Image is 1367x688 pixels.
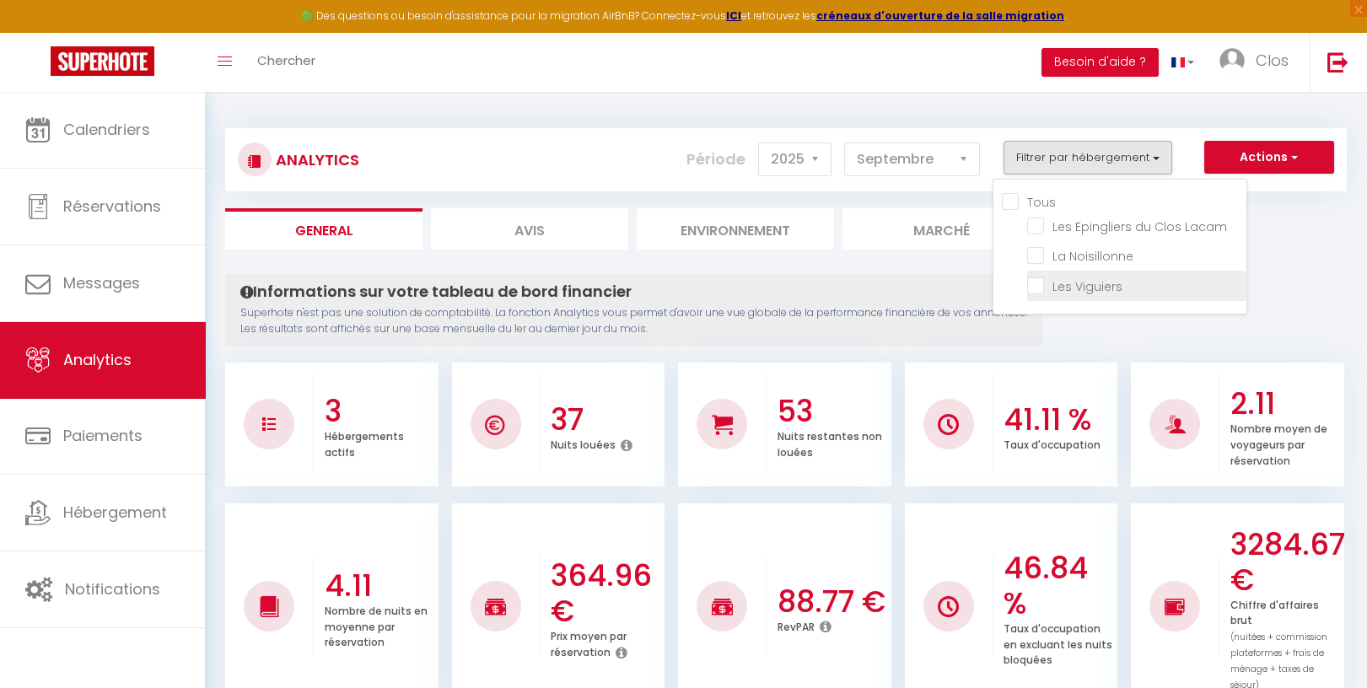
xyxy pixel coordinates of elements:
li: Avis [431,208,628,250]
img: NO IMAGE [1165,596,1186,616]
span: Calendriers [63,119,150,140]
img: ... [1219,48,1245,73]
span: Notifications [65,578,160,599]
button: Ouvrir le widget de chat LiveChat [13,7,64,57]
h3: 2.11 [1230,386,1340,422]
p: RevPAR [778,616,815,634]
button: Besoin d'aide ? [1041,48,1159,77]
a: ... Clos [1207,33,1310,92]
p: Nombre moyen de voyageurs par réservation [1230,418,1327,468]
p: Nuits louées [551,434,616,452]
a: Chercher [245,33,328,92]
h3: 53 [778,394,887,429]
span: Clos [1256,50,1289,71]
p: Superhote n'est pas une solution de comptabilité. La fonction Analytics vous permet d'avoir une v... [240,305,1027,337]
p: Nuits restantes non louées [778,426,882,460]
h4: Informations sur votre tableau de bord financier [240,282,1027,301]
span: Analytics [63,349,132,370]
button: Actions [1204,141,1334,175]
p: Prix moyen par réservation [551,626,627,659]
img: logout [1327,51,1348,73]
h3: 3284.67 € [1230,527,1340,598]
h3: 41.11 % [1004,402,1113,438]
h3: 3 [325,394,434,429]
button: Filtrer par hébergement [1004,141,1172,175]
img: NO IMAGE [938,596,959,617]
li: General [225,208,422,250]
a: créneaux d'ouverture de la salle migration [816,8,1064,23]
span: Chercher [257,51,315,69]
p: Taux d'occupation en excluant les nuits bloquées [1004,618,1112,668]
img: Super Booking [51,46,154,76]
span: Les Viguiers [1052,278,1122,295]
a: ICI [726,8,741,23]
span: Paiements [63,425,143,446]
h3: 46.84 % [1004,551,1113,621]
li: Marché [842,208,1040,250]
h3: 364.96 € [551,558,660,629]
p: Nombre de nuits en moyenne par réservation [325,600,428,650]
span: Messages [63,272,140,293]
iframe: Chat [1295,612,1354,675]
h3: 37 [551,402,660,438]
li: Environnement [637,208,834,250]
h3: Analytics [272,141,359,179]
span: Réservations [63,196,161,217]
h3: 4.11 [325,568,434,604]
h3: 88.77 € [778,584,887,620]
p: Taux d'occupation [1004,434,1101,452]
span: Hébergement [63,502,167,523]
p: Hébergements actifs [325,426,404,460]
label: Période [686,141,745,178]
img: NO IMAGE [262,417,276,431]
